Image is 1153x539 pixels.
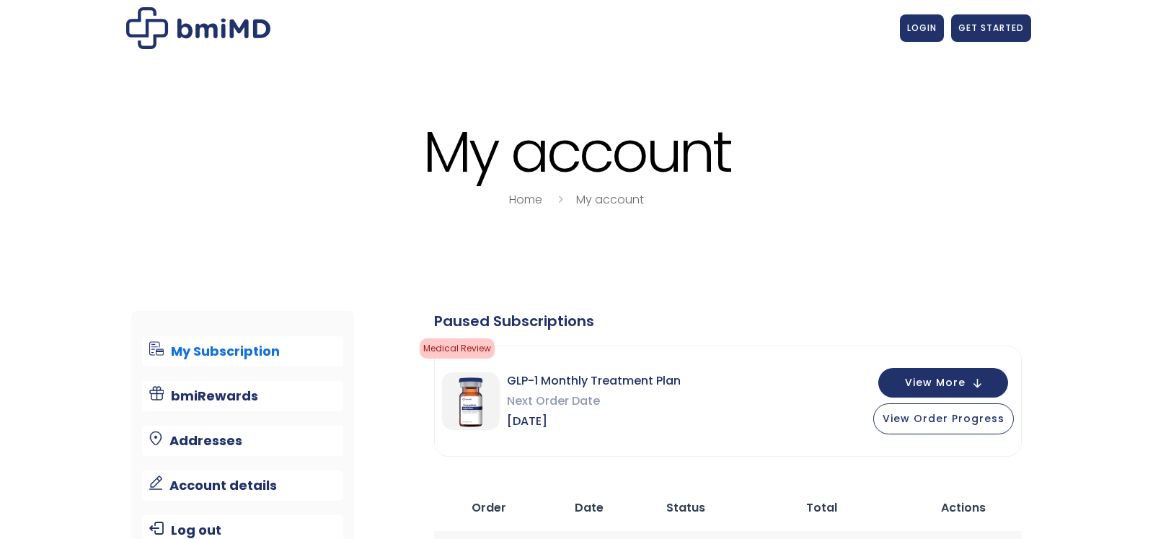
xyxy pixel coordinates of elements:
[958,22,1024,34] span: GET STARTED
[900,14,944,42] a: LOGIN
[472,499,506,516] span: Order
[576,191,644,208] a: My account
[442,372,500,430] img: GLP-1 Monthly Treatment Plan
[941,499,986,516] span: Actions
[509,191,542,208] a: Home
[126,7,270,49] img: My account
[575,499,604,516] span: Date
[142,381,343,411] a: bmiRewards
[806,499,837,516] span: Total
[666,499,705,516] span: Status
[142,336,343,367] a: My Subscription
[142,470,343,501] a: Account details
[420,338,495,359] span: Medical Review
[951,14,1031,42] a: GET STARTED
[142,426,343,456] a: Addresses
[883,411,1004,426] span: View Order Progress
[507,411,681,431] span: [DATE]
[907,22,937,34] span: LOGIN
[878,368,1008,398] button: View More
[873,403,1014,434] button: View Order Progress
[552,191,568,208] i: breadcrumbs separator
[905,378,966,387] span: View More
[434,311,1022,331] div: Paused Subscriptions
[507,391,681,411] span: Next Order Date
[123,121,1031,183] h1: My account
